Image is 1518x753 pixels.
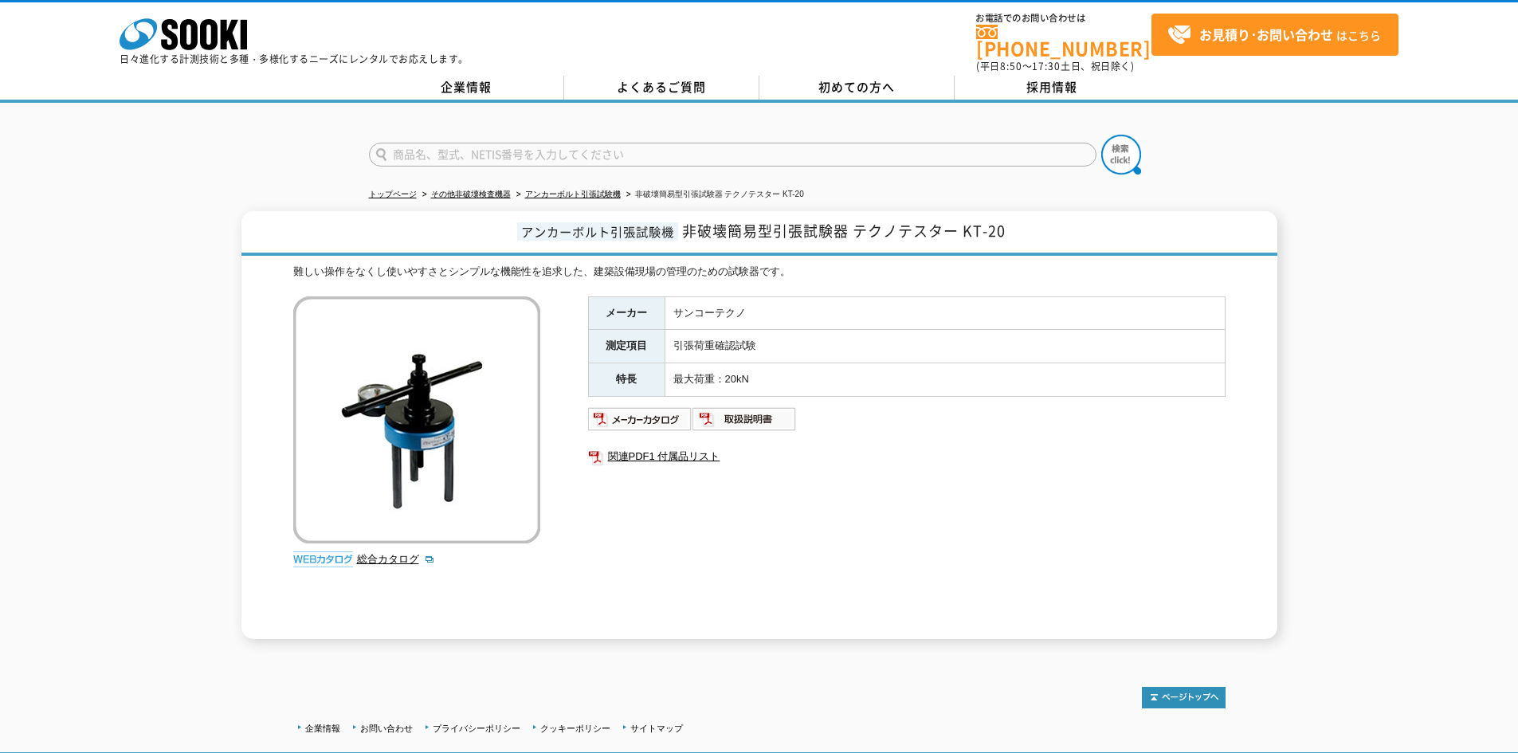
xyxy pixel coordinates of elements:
th: 測定項目 [588,330,665,363]
a: 初めての方へ [759,76,955,100]
img: トップページへ [1142,687,1226,708]
img: webカタログ [293,551,353,567]
td: サンコーテクノ [665,296,1225,330]
p: 日々進化する計測技術と多種・多様化するニーズにレンタルでお応えします。 [120,54,469,64]
a: 採用情報 [955,76,1150,100]
input: 商品名、型式、NETIS番号を入力してください [369,143,1096,167]
a: サイトマップ [630,724,683,733]
td: 最大荷重：20kN [665,363,1225,397]
a: [PHONE_NUMBER] [976,25,1151,57]
a: 企業情報 [369,76,564,100]
a: 関連PDF1 付属品リスト [588,446,1226,467]
span: 非破壊簡易型引張試験器 テクノテスター KT-20 [682,220,1006,241]
a: プライバシーポリシー [433,724,520,733]
span: 17:30 [1032,59,1061,73]
li: 非破壊簡易型引張試験器 テクノテスター KT-20 [623,186,804,203]
span: アンカーボルト引張試験機 [517,222,678,241]
img: 非破壊簡易型引張試験器 テクノテスター KT-20 [293,296,540,543]
a: お見積り･お問い合わせはこちら [1151,14,1398,56]
a: メーカーカタログ [588,417,692,429]
a: お問い合わせ [360,724,413,733]
th: 特長 [588,363,665,397]
span: お電話でのお問い合わせは [976,14,1151,23]
a: 取扱説明書 [692,417,797,429]
span: 初めての方へ [818,78,895,96]
th: メーカー [588,296,665,330]
a: よくあるご質問 [564,76,759,100]
span: 8:50 [1000,59,1022,73]
img: btn_search.png [1101,135,1141,175]
span: (平日 ～ 土日、祝日除く) [976,59,1134,73]
a: 企業情報 [305,724,340,733]
img: 取扱説明書 [692,406,797,432]
strong: お見積り･お問い合わせ [1199,25,1333,44]
div: 難しい操作をなくし使いやすさとシンプルな機能性を追求した、建築設備現場の管理のための試験器です。 [293,264,1226,280]
img: メーカーカタログ [588,406,692,432]
a: トップページ [369,190,417,198]
a: アンカーボルト引張試験機 [525,190,621,198]
a: その他非破壊検査機器 [431,190,511,198]
td: 引張荷重確認試験 [665,330,1225,363]
span: はこちら [1167,23,1381,47]
a: 総合カタログ [357,553,435,565]
a: クッキーポリシー [540,724,610,733]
